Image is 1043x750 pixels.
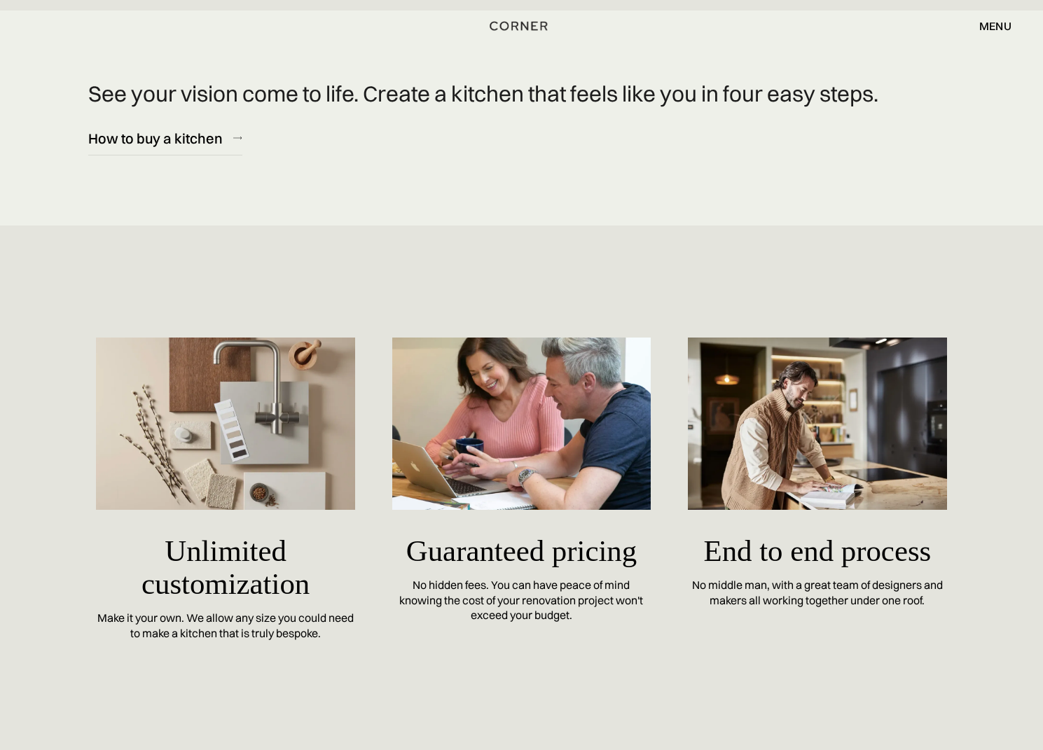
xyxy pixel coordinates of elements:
[688,338,947,510] img: A man is looking through a catalog with an amusing expression on his kitchen
[88,121,242,155] a: How to buy a kitchen
[88,81,955,107] p: See your vision come to life. Create a kitchen that feels like you in four easy steps.
[88,129,223,148] div: How to buy a kitchen
[979,20,1011,32] div: menu
[392,524,651,578] h5: Guaranteed pricing
[392,338,651,510] img: A man and a woman are looking at something on their laptop and smiling
[96,524,355,611] h5: Unlimited customization
[96,611,355,641] div: Make it your own. We allow any size you could need to make a kitchen that is truly bespoke.
[688,578,947,608] div: No middle man, with a great team of designers and makers all working together under one roof.
[465,17,578,35] a: home
[96,338,355,510] img: Samples of materials for countertop and cabinets, colors of paint, a tap
[965,14,1011,38] div: menu
[688,524,947,578] h5: End to end process
[392,578,651,623] div: No hidden fees. You can have peace of mind knowing the cost of your renovation project won't exce...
